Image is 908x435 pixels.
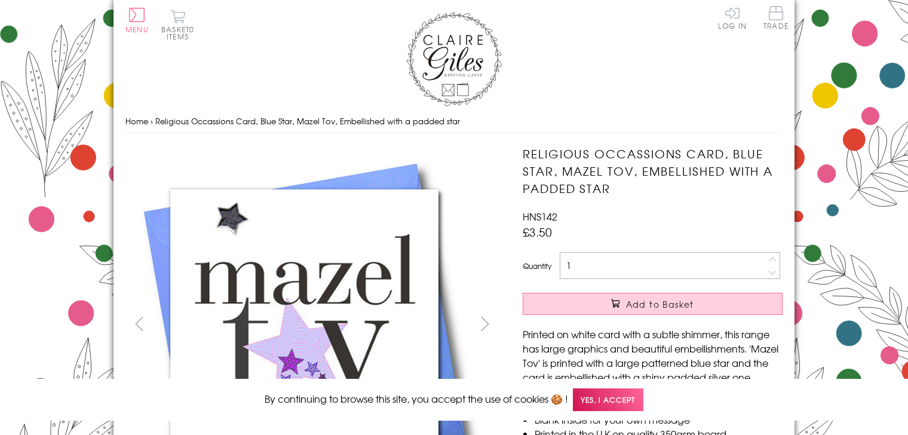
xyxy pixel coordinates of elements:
span: Yes, I accept [573,388,643,412]
button: prev [125,310,152,337]
span: 0 items [167,24,194,42]
button: Add to Basket [523,293,783,315]
h1: Religious Occassions Card, Blue Star, Mazel Tov, Embellished with a padded star [523,145,783,197]
span: Trade [763,6,789,29]
p: Printed on white card with a subtle shimmer, this range has large graphics and beautiful embellis... [523,327,783,384]
button: Menu [125,8,149,33]
nav: breadcrumbs [125,109,783,134]
label: Quantity [523,261,551,271]
a: Trade [763,6,789,32]
span: £3.50 [523,223,552,240]
a: Home [125,115,148,127]
span: › [151,115,153,127]
img: Claire Giles Greetings Cards [406,12,502,106]
span: Menu [125,24,149,35]
span: Add to Basket [626,298,694,310]
button: next [472,310,499,337]
span: Religious Occassions Card, Blue Star, Mazel Tov, Embellished with a padded star [155,115,460,127]
span: HNS142 [523,209,557,223]
a: Log In [718,6,747,29]
button: Basket0 items [161,10,194,40]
